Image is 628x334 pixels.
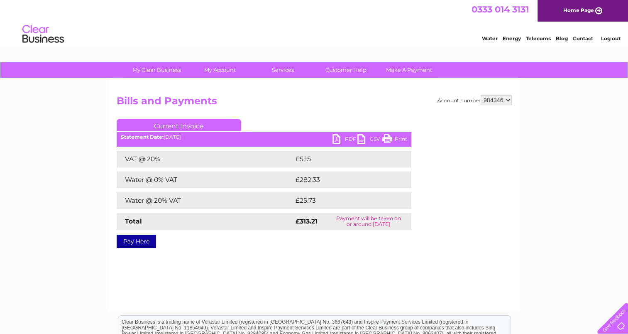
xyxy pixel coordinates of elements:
[556,35,568,42] a: Blog
[293,192,394,209] td: £25.73
[22,22,64,47] img: logo.png
[249,62,317,78] a: Services
[117,235,156,248] a: Pay Here
[121,134,164,140] b: Statement Date:
[117,172,293,188] td: Water @ 0% VAT
[382,134,407,146] a: Print
[312,62,380,78] a: Customer Help
[357,134,382,146] a: CSV
[122,62,191,78] a: My Clear Business
[293,151,391,167] td: £5.15
[472,4,529,15] a: 0333 014 3131
[117,134,411,140] div: [DATE]
[186,62,254,78] a: My Account
[437,95,512,105] div: Account number
[117,151,293,167] td: VAT @ 20%
[118,5,511,40] div: Clear Business is a trading name of Verastar Limited (registered in [GEOGRAPHIC_DATA] No. 3667643...
[326,213,411,230] td: Payment will be taken on or around [DATE]
[375,62,443,78] a: Make A Payment
[125,217,142,225] strong: Total
[573,35,593,42] a: Contact
[601,35,620,42] a: Log out
[296,217,318,225] strong: £313.21
[526,35,551,42] a: Telecoms
[503,35,521,42] a: Energy
[117,192,293,209] td: Water @ 20% VAT
[117,119,241,131] a: Current Invoice
[293,172,396,188] td: £282.33
[117,95,512,111] h2: Bills and Payments
[482,35,498,42] a: Water
[332,134,357,146] a: PDF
